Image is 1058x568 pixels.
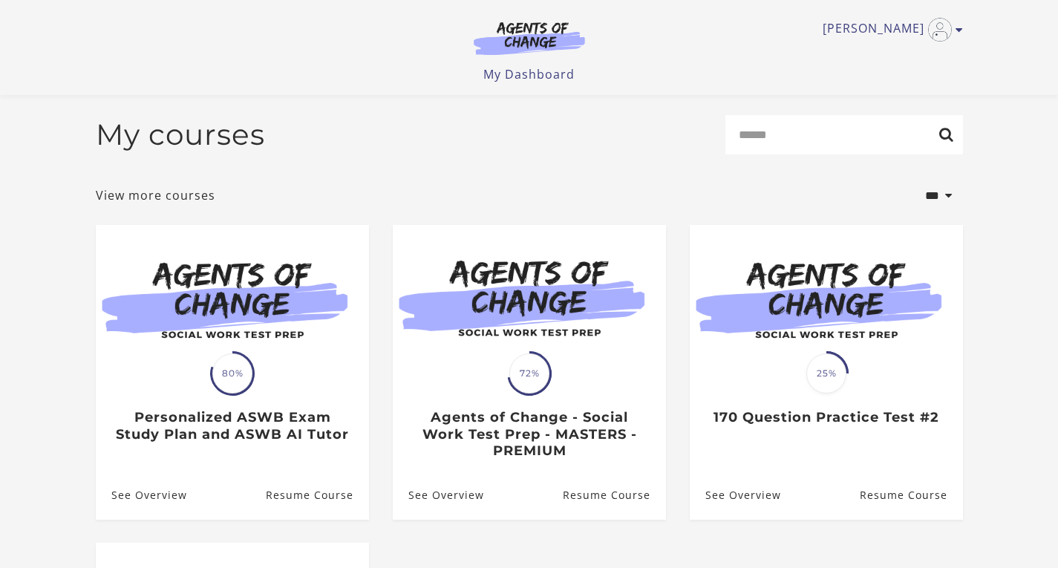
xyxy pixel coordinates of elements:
a: 170 Question Practice Test #2: Resume Course [859,471,962,519]
a: Personalized ASWB Exam Study Plan and ASWB AI Tutor: Resume Course [265,471,368,519]
a: My Dashboard [483,66,575,82]
h3: 170 Question Practice Test #2 [705,409,947,426]
h3: Agents of Change - Social Work Test Prep - MASTERS - PREMIUM [408,409,650,460]
a: Toggle menu [823,18,956,42]
img: Agents of Change Logo [458,21,601,55]
a: View more courses [96,186,215,204]
span: 25% [806,353,846,394]
span: 72% [509,353,549,394]
a: Agents of Change - Social Work Test Prep - MASTERS - PREMIUM: Resume Course [562,471,665,519]
a: Agents of Change - Social Work Test Prep - MASTERS - PREMIUM: See Overview [393,471,484,519]
a: 170 Question Practice Test #2: See Overview [690,471,781,519]
h3: Personalized ASWB Exam Study Plan and ASWB AI Tutor [111,409,353,443]
a: Personalized ASWB Exam Study Plan and ASWB AI Tutor: See Overview [96,471,187,519]
span: 80% [212,353,252,394]
h2: My courses [96,117,265,152]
